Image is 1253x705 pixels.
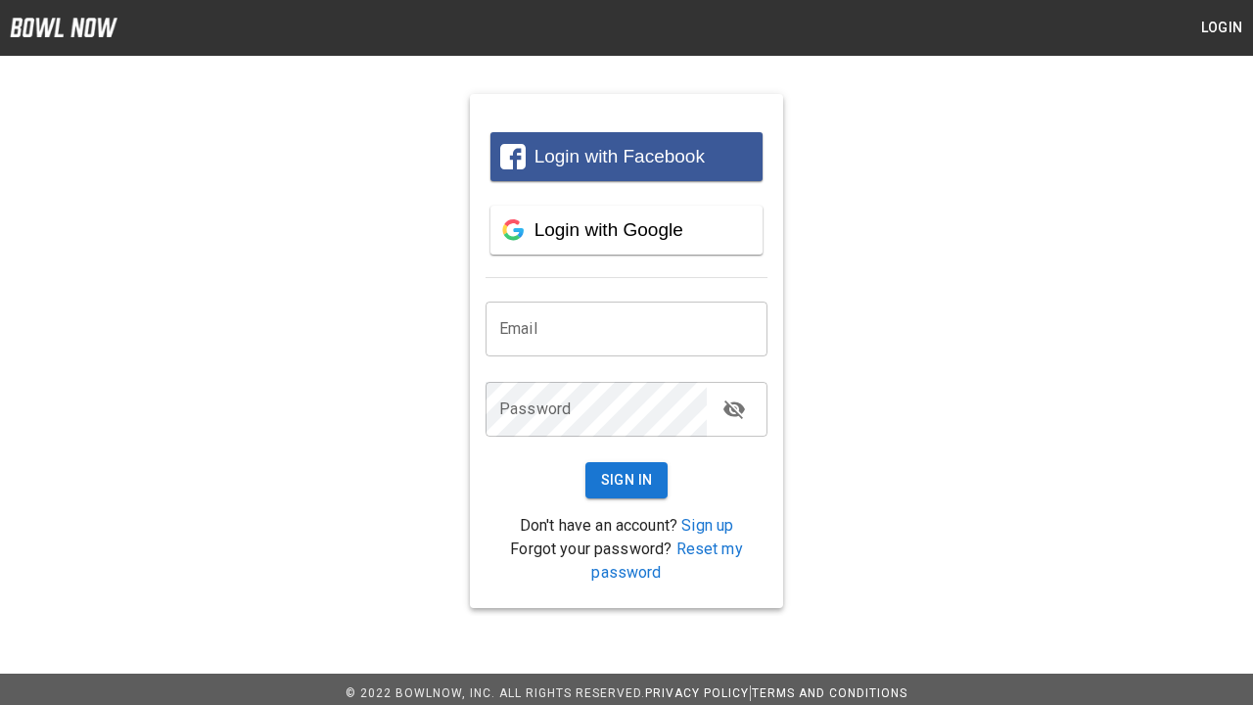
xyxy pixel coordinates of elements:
[486,514,767,538] p: Don't have an account?
[10,18,117,37] img: logo
[681,516,733,535] a: Sign up
[534,146,705,166] span: Login with Facebook
[490,206,763,255] button: Login with Google
[645,686,749,700] a: Privacy Policy
[346,686,645,700] span: © 2022 BowlNow, Inc. All Rights Reserved.
[585,462,669,498] button: Sign In
[1190,10,1253,46] button: Login
[715,390,754,429] button: toggle password visibility
[534,219,683,240] span: Login with Google
[591,540,742,582] a: Reset my password
[752,686,907,700] a: Terms and Conditions
[490,132,763,181] button: Login with Facebook
[486,538,767,585] p: Forgot your password?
